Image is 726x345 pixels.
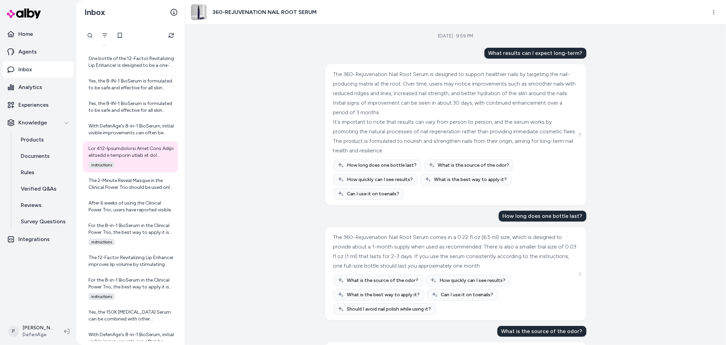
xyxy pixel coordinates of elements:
div: Yes, the 150K [MEDICAL_DATA] Serum can be combined with other treatments if desired. It is formul... [88,309,174,322]
p: Verified Q&As [21,185,57,193]
span: What is the best way to apply it? [434,176,507,183]
a: Inbox [3,61,74,78]
p: Agents [18,48,37,56]
button: P[PERSON_NAME]DefenAge [4,320,59,342]
span: Can I use it on toenails? [347,191,400,197]
a: Documents [14,148,74,164]
p: Analytics [18,83,42,91]
span: How quickly can I see results? [347,176,413,183]
p: Home [18,30,33,38]
div: How long does one bottle last? [499,211,586,222]
a: One bottle of the 12-Factor Revitalizing Lip Enhancer is designed to be a one-month supply when u... [83,51,178,73]
p: Products [21,136,44,144]
h3: 360-REJUVENATION NAIL ROOT SERUM [212,8,317,16]
div: Yes, the 8-IN-1 BioSerum is formulated to be safe and effective for all skin types. It features a... [88,78,174,91]
img: nail-serum-3.jpg [191,4,207,20]
div: It's important to note that results can vary from person to person, and the serum works by promot... [333,117,577,155]
div: The 360-Rejuvenation Nail Root Serum is designed to support healthier nails by targeting the nail... [333,70,577,117]
span: What is the best way to apply it? [347,291,420,298]
p: Knowledge [18,119,47,127]
p: [PERSON_NAME] [22,325,53,331]
span: What is the source of the odor? [347,277,419,284]
div: For the 8-in-1 BioSerum in the Clinical Power Trio, the best way to apply it is to use one pump o... [88,277,174,290]
a: Integrations [3,231,74,247]
div: Yes, the 8-IN-1 BioSerum is formulated to be safe and effective for all skin types. It features a... [88,100,174,114]
button: See more [576,270,584,278]
div: The 2-Minute Reveal Masque in the Clinical Power Trio should be used only 1-2 times per week. Usi... [88,177,174,191]
div: One bottle of the 12-Factor Revitalizing Lip Enhancer is designed to be a one-month supply when u... [88,55,174,69]
button: Knowledge [3,115,74,131]
div: With DefenAge's 8-in-1 BioSerum, initial visible improvements can often be seen in as little as o... [88,123,174,136]
button: Filter [98,29,112,42]
a: Yes, the 8-IN-1 BioSerum is formulated to be safe and effective for all skin types. It features a... [83,96,178,118]
a: Products [14,132,74,148]
a: Home [3,26,74,42]
span: How long does one bottle last? [347,162,417,169]
a: With DefenAge's 8-in-1 BioSerum, initial visible improvements can often be seen in as little as o... [83,119,178,140]
a: Lor 412-Ipsumdolorsi Amet Cons Adipi elitsedd e temporin utlab et dol magnaaliqua enimadmi ve qui... [83,141,178,172]
p: Integrations [18,235,50,243]
a: The 2-Minute Reveal Masque in the Clinical Power Trio should be used only 1-2 times per week. Usi... [83,173,178,195]
img: alby Logo [7,9,41,18]
div: With DefenAge's 8-in-1 BioSerum, initial visible improvements can often be seen in as little as o... [88,331,174,345]
button: Refresh [164,29,178,42]
div: What results can I expect long-term? [484,48,586,59]
a: For the 8-in-1 BioSerum in the Clinical Power Trio, the best way to apply it is to use one pump o... [83,273,178,304]
div: For the 8-in-1 BioSerum in the Clinical Power Trio, the best way to apply it is to use one pump o... [88,222,174,236]
span: instructions [88,162,115,168]
a: Agents [3,44,74,60]
a: After 6 weeks of using the Clinical Power Trio, users have reported visible improvements in sever... [83,196,178,217]
a: Verified Q&As [14,181,74,197]
p: Experiences [18,101,49,109]
a: Survey Questions [14,213,74,230]
p: Survey Questions [21,217,66,226]
span: DefenAge [22,331,53,338]
span: Should I avoid nail polish while using it? [347,306,431,313]
a: Rules [14,164,74,181]
div: What is the source of the odor? [497,326,586,337]
span: Can I use it on toenails? [441,291,494,298]
a: For the 8-in-1 BioSerum in the Clinical Power Trio, the best way to apply it is to use one pump o... [83,218,178,250]
a: Yes, the 8-IN-1 BioSerum is formulated to be safe and effective for all skin types. It features a... [83,74,178,95]
h2: Inbox [84,7,105,17]
a: Analytics [3,79,74,95]
p: Inbox [18,65,32,74]
p: Documents [21,152,50,160]
a: Experiences [3,97,74,113]
div: The 360-Rejuvenation Nail Root Serum comes in a 0.22 fl oz (6.5 ml) size, which is designed to pr... [333,232,577,271]
p: Rules [21,168,34,177]
a: The 12-Factor Revitalizing Lip Enhancer improves lip volume by stimulating your body's natural sk... [83,250,178,272]
span: What is the source of the odor? [438,162,510,169]
span: How quickly can I see results? [440,277,506,284]
a: Yes, the 150K [MEDICAL_DATA] Serum can be combined with other treatments if desired. It is formul... [83,305,178,327]
a: Reviews [14,197,74,213]
span: instructions [88,293,115,300]
span: instructions [88,239,115,245]
span: P [8,326,19,337]
div: [DATE] · 9:59 PM [438,33,473,40]
div: The 12-Factor Revitalizing Lip Enhancer improves lip volume by stimulating your body's natural sk... [88,254,174,268]
div: After 6 weeks of using the Clinical Power Trio, users have reported visible improvements in sever... [88,200,174,213]
button: See more [576,131,584,139]
p: Reviews [21,201,42,209]
div: Lor 412-Ipsumdolorsi Amet Cons Adipi elitsedd e temporin utlab et dol magnaaliqua enimadmi ve qui... [88,145,174,159]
